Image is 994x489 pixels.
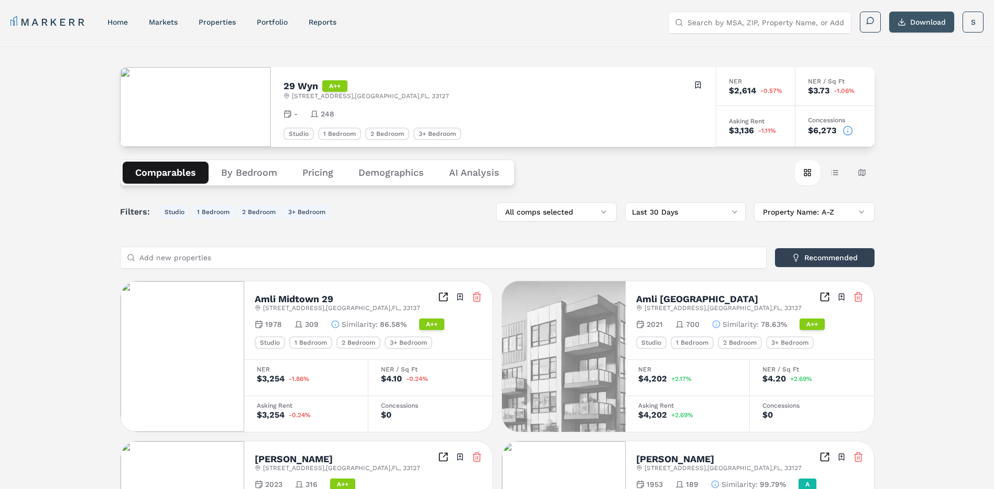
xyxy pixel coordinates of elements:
div: $4,202 [638,375,667,383]
div: $3,254 [257,375,285,383]
a: home [107,18,128,26]
button: Recommended [775,248,875,267]
div: $4.20 [762,375,786,383]
button: Comparables [123,162,209,184]
span: - [294,109,298,119]
span: +2.17% [671,376,692,382]
div: Concessions [762,402,861,409]
div: $3,254 [257,411,285,419]
a: reports [309,18,336,26]
input: Search by MSA, ZIP, Property Name, or Address [687,12,845,33]
h2: Amli Midtown 29 [255,294,333,304]
div: 1 Bedroom [318,127,361,140]
span: 700 [686,319,700,329]
a: Inspect Comparables [820,452,830,462]
div: A++ [419,318,444,330]
span: 86.58% [380,319,407,329]
div: 1 Bedroom [289,336,332,349]
div: $2,614 [729,87,756,95]
div: $0 [381,411,391,419]
span: [STREET_ADDRESS] , [GEOGRAPHIC_DATA] , FL , 33127 [263,464,420,472]
div: 3+ Bedroom [385,336,432,349]
div: $4,202 [638,411,667,419]
div: $6,273 [808,126,836,135]
div: $0 [762,411,773,419]
a: properties [199,18,236,26]
a: Inspect Comparables [820,292,830,302]
a: markets [149,18,178,26]
span: [STREET_ADDRESS] , [GEOGRAPHIC_DATA] , FL , 33127 [292,92,449,100]
div: NER [729,78,782,84]
a: Inspect Comparables [438,292,449,302]
span: -0.24% [289,412,311,418]
div: Concessions [381,402,480,409]
button: S [963,12,984,33]
h2: Amli [GEOGRAPHIC_DATA] [636,294,758,304]
div: NER / Sq Ft [808,78,862,84]
div: Studio [283,127,314,140]
div: Concessions [808,117,862,123]
div: Studio [636,336,667,349]
div: Asking Rent [638,402,737,409]
span: 309 [305,319,319,329]
a: Portfolio [257,18,288,26]
div: 2 Bedroom [336,336,380,349]
a: Inspect Comparables [438,452,449,462]
h2: [PERSON_NAME] [255,454,333,464]
span: 248 [321,109,334,119]
span: -1.11% [758,127,776,134]
button: 2 Bedroom [238,206,280,218]
div: NER / Sq Ft [762,366,861,373]
h2: [PERSON_NAME] [636,454,714,464]
div: $4.10 [381,375,402,383]
span: -1.86% [289,376,309,382]
div: NER [638,366,737,373]
button: Download [889,12,954,33]
h2: 29 Wyn [283,81,318,91]
span: Filters: [120,206,156,218]
span: +2.69% [671,412,693,418]
span: Similarity : [342,319,378,329]
div: NER / Sq Ft [381,366,480,373]
span: Similarity : [723,319,759,329]
button: Pricing [290,162,346,184]
span: 2021 [647,319,663,329]
div: 2 Bedroom [365,127,409,140]
div: 1 Bedroom [671,336,714,349]
button: Demographics [346,162,436,184]
div: Asking Rent [729,118,782,124]
input: Add new properties [139,247,760,268]
button: Property Name: A-Z [754,203,875,221]
button: 1 Bedroom [193,206,234,218]
span: -0.24% [406,376,428,382]
button: Studio [160,206,189,218]
div: $3,136 [729,126,754,135]
div: $3.73 [808,87,829,95]
button: AI Analysis [436,162,512,184]
span: 78.63% [761,319,787,329]
div: Studio [255,336,285,349]
span: [STREET_ADDRESS] , [GEOGRAPHIC_DATA] , FL , 33137 [263,304,420,312]
div: A++ [322,80,347,92]
span: S [971,17,976,27]
div: 3+ Bedroom [413,127,461,140]
button: All comps selected [496,203,617,221]
span: -0.57% [760,88,782,94]
span: 1978 [265,319,282,329]
button: By Bedroom [209,162,290,184]
span: [STREET_ADDRESS] , [GEOGRAPHIC_DATA] , FL , 33127 [645,464,802,472]
div: Asking Rent [257,402,355,409]
div: 3+ Bedroom [766,336,814,349]
span: +2.69% [790,376,812,382]
div: A++ [800,318,825,330]
div: NER [257,366,355,373]
span: -1.06% [834,88,855,94]
span: [STREET_ADDRESS] , [GEOGRAPHIC_DATA] , FL , 33137 [645,304,802,312]
div: 2 Bedroom [718,336,762,349]
button: 3+ Bedroom [284,206,330,218]
a: MARKERR [10,15,86,29]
